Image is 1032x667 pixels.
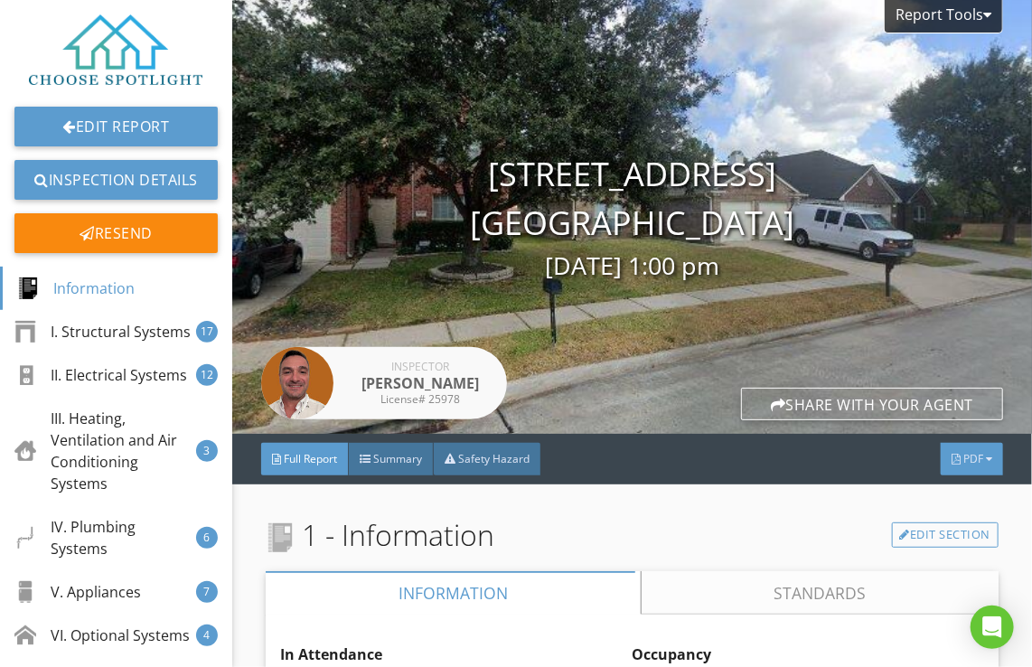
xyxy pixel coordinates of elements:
div: 12 [196,364,218,386]
div: Information [17,277,135,299]
div: 3 [196,440,218,462]
a: Edit Report [14,107,218,146]
img: Choose_Spotlight_Logo%5B1%5D.png [29,14,202,85]
div: 6 [196,527,218,549]
span: Summary [373,451,422,466]
div: 17 [196,321,218,343]
img: seri.jpg [261,347,333,419]
a: Standards [641,571,999,615]
div: VI. Optional Systems [14,625,190,646]
div: Inspector [348,362,493,372]
div: Share with your agent [741,388,1003,420]
span: 1 - Information [266,513,494,557]
span: Full Report [284,451,337,466]
a: Inspector [PERSON_NAME] License# 25978 [261,347,507,419]
a: Edit Section [892,522,999,548]
a: Inspection Details [14,160,218,200]
strong: In Attendance [280,644,382,664]
div: Open Intercom Messenger [971,606,1014,649]
div: II. Electrical Systems [14,364,187,386]
span: PDF [963,451,983,466]
div: IV. Plumbing Systems [14,516,196,559]
div: License# 25978 [348,394,493,405]
div: III. Heating, Ventilation and Air Conditioning Systems [14,408,196,494]
div: [DATE] 1:00 pm [232,248,1032,285]
strong: Occupancy [632,644,711,664]
div: [STREET_ADDRESS] [GEOGRAPHIC_DATA] [232,150,1032,285]
div: [PERSON_NAME] [348,372,493,394]
div: V. Appliances [14,581,141,603]
div: Resend [14,213,218,253]
div: 4 [196,625,218,646]
span: Safety Hazard [458,451,530,466]
div: 7 [196,581,218,603]
div: I. Structural Systems [14,321,191,343]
